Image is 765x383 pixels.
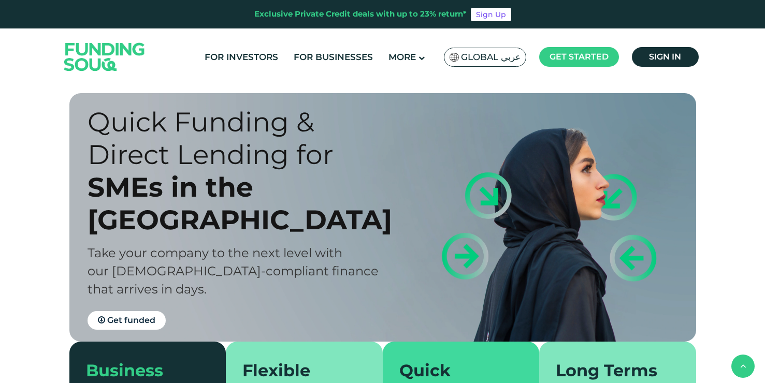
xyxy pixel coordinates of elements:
span: Global عربي [461,51,521,63]
a: Get funded [88,311,166,330]
span: Get funded [107,315,155,325]
div: SMEs in the [GEOGRAPHIC_DATA] [88,171,401,236]
a: Sign Up [471,8,511,21]
img: Logo [54,31,155,83]
img: SA Flag [450,53,459,62]
span: Get started [550,52,609,62]
span: More [388,52,416,62]
a: For Businesses [291,49,376,66]
span: Take your company to the next level with our [DEMOGRAPHIC_DATA]-compliant finance that arrives in... [88,245,379,297]
button: back [731,355,755,378]
a: Sign in [632,47,699,67]
div: Quick Funding & Direct Lending for [88,106,401,171]
span: Sign in [649,52,681,62]
div: Exclusive Private Credit deals with up to 23% return* [254,8,467,20]
a: For Investors [202,49,281,66]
